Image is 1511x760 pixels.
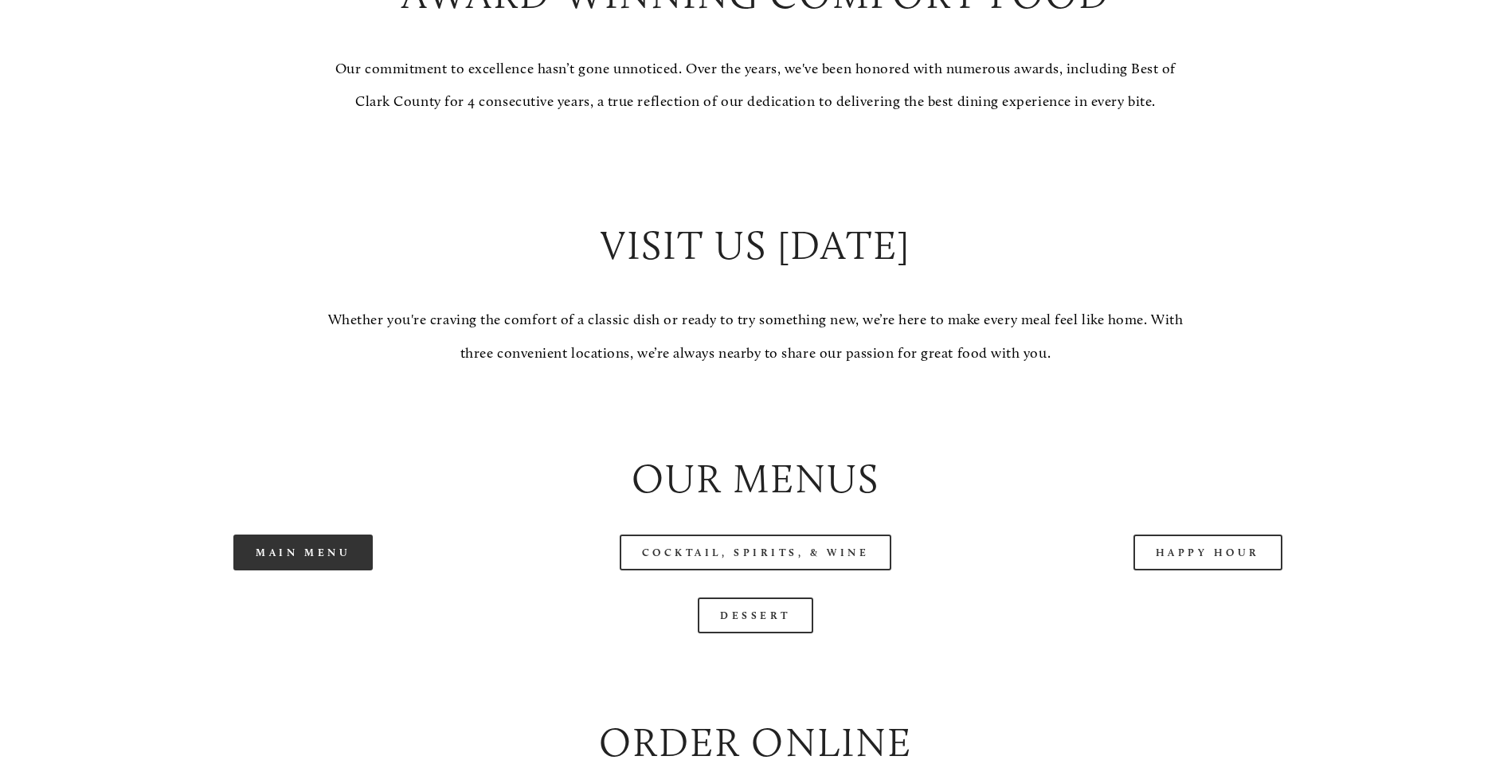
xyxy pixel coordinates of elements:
[233,535,373,570] a: Main Menu
[620,535,892,570] a: Cocktail, Spirits, & Wine
[1133,535,1283,570] a: Happy Hour
[317,304,1195,370] p: Whether you're craving the comfort of a classic dish or ready to try something new, we’re here to...
[91,451,1420,507] h2: Our Menus
[698,597,813,633] a: Dessert
[317,217,1195,274] h2: Visit Us [DATE]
